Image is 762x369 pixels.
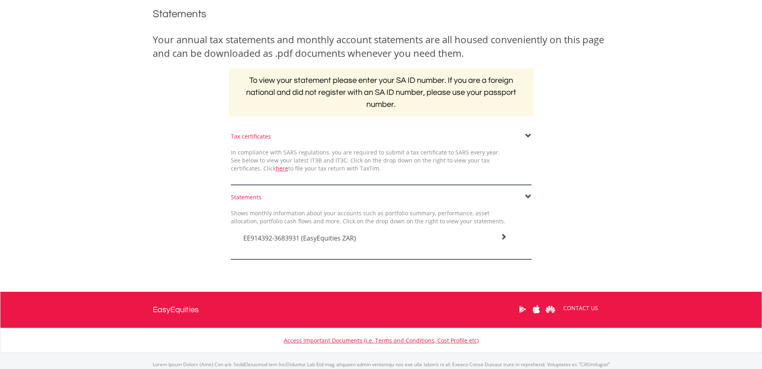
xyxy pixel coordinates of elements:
[530,297,544,322] a: Apple
[558,297,604,319] a: CONTACT US
[231,148,500,172] span: In compliance with SARS regulations, you are required to submit a tax certificate to SARS every y...
[284,337,479,344] a: Access Important Documents (i.e. Terms and Conditions, Cost Profile etc)
[544,297,558,322] a: Huawei
[231,132,532,140] div: Tax certificates
[263,164,381,172] span: Click to file your tax return with TaxTim.
[153,9,206,19] span: Statements
[153,292,199,328] a: EasyEquities
[153,33,610,60] div: Your annual tax statements and monthly account statements are all housed conveniently on this pag...
[225,209,511,225] div: Shows monthly information about your accounts such as portfolio summary, performance, asset alloc...
[276,164,288,172] a: here
[515,297,530,322] a: Google Play
[243,234,356,243] span: EE914392-3683931 (EasyEquities ZAR)
[231,193,532,201] div: Statements
[229,68,534,116] h2: To view your statement please enter your SA ID number. If you are a foreign national and did not ...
